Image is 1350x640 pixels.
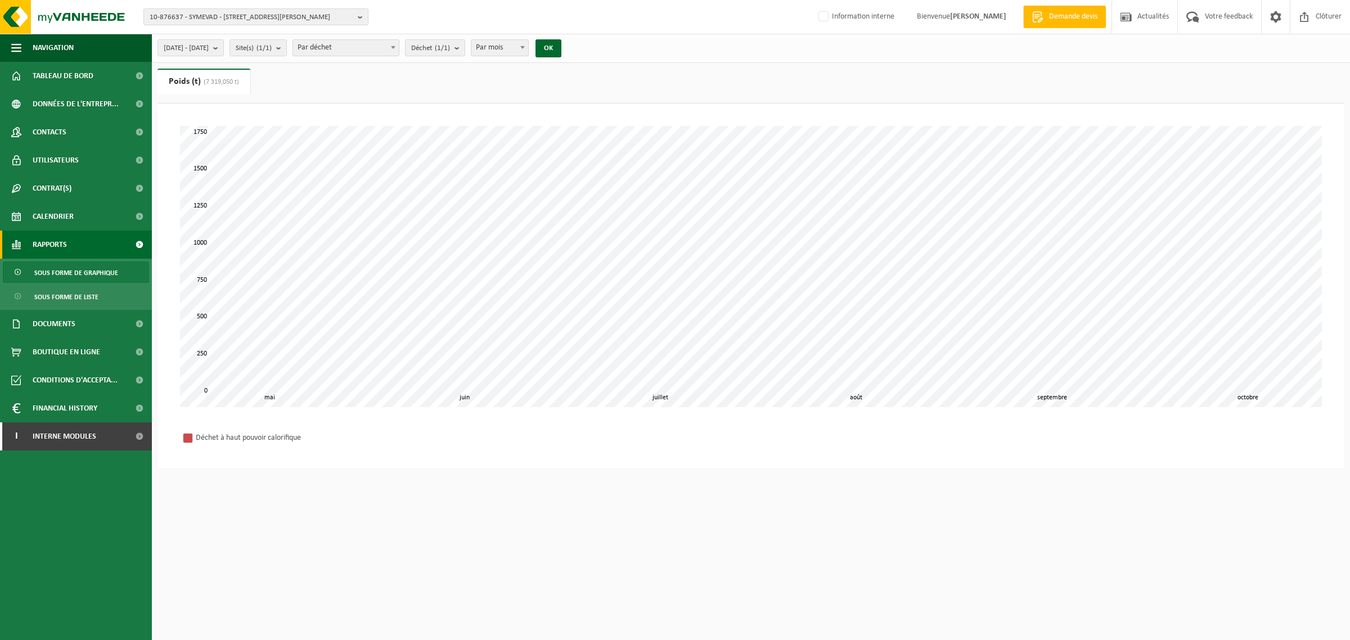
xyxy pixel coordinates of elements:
button: [DATE] - [DATE] [157,39,224,56]
span: Financial History [33,394,97,422]
span: (7 319,050 t) [201,79,239,85]
span: Contacts [33,118,66,146]
div: Déchet à haut pouvoir calorifique [196,431,342,445]
div: 1162,130 t [842,201,887,213]
span: Tableau de bord [33,62,93,90]
span: Utilisateurs [33,146,79,174]
div: 1356,900 t [451,173,496,184]
a: Sous forme de graphique [3,262,149,283]
button: Site(s)(1/1) [229,39,287,56]
span: Demande devis [1046,11,1100,22]
strong: [PERSON_NAME] [950,12,1006,21]
a: Sous forme de liste [3,286,149,307]
span: Données de l'entrepr... [33,90,119,118]
button: 10-876637 - SYMEVAD - [STREET_ADDRESS][PERSON_NAME] [143,8,368,25]
button: OK [535,39,561,57]
span: Par déchet [293,40,399,56]
span: Par déchet [292,39,399,56]
label: Information interne [816,8,894,25]
div: 590,420 t [1234,286,1274,297]
span: Navigation [33,34,74,62]
a: Demande devis [1023,6,1106,28]
div: 1373,560 t [255,170,300,181]
span: [DATE] - [DATE] [164,40,209,57]
span: Site(s) [236,40,272,57]
span: Rapports [33,231,67,259]
span: Calendrier [33,202,74,231]
div: 1310,300 t [647,179,692,191]
span: Contrat(s) [33,174,71,202]
span: 10-876637 - SYMEVAD - [STREET_ADDRESS][PERSON_NAME] [150,9,353,26]
count: (1/1) [435,44,450,52]
a: Poids (t) [157,69,250,94]
span: Documents [33,310,75,338]
count: (1/1) [256,44,272,52]
span: Sous forme de liste [34,286,98,308]
span: Déchet [411,40,450,57]
span: Sous forme de graphique [34,262,118,283]
span: Par mois [471,39,529,56]
span: Conditions d'accepta... [33,366,118,394]
span: Interne modules [33,422,96,450]
button: Déchet(1/1) [405,39,465,56]
span: Boutique en ligne [33,338,100,366]
div: 1525,740 t [1038,147,1083,159]
span: I [11,422,21,450]
span: Par mois [471,40,528,56]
